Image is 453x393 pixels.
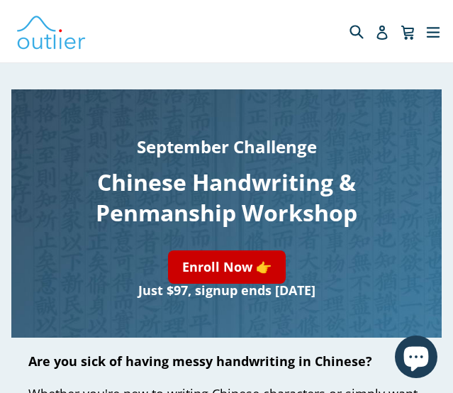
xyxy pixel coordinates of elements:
[33,167,420,228] h1: Chinese Handwriting & Penmanship Workshop
[33,284,420,297] h3: Just $97, signup ends [DATE]
[168,250,286,284] a: Enroll Now 👉
[33,138,420,155] h2: September Challenge
[16,11,86,52] img: Outlier Linguistics
[391,336,442,382] inbox-online-store-chat: Shopify online store chat
[28,353,372,370] span: Are you sick of having messy handwriting in Chinese?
